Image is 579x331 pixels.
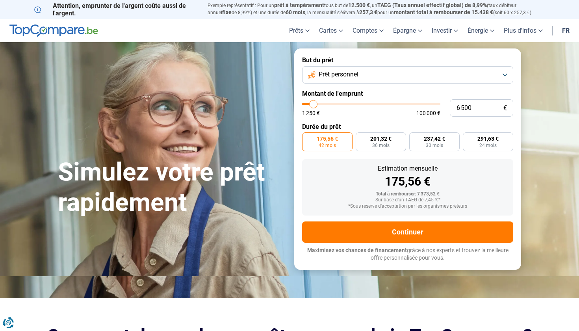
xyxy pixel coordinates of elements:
[308,204,507,209] div: *Sous réserve d'acceptation par les organismes prêteurs
[9,24,98,37] img: TopCompare
[302,247,513,262] p: grâce à nos experts et trouvez la meilleure offre personnalisée pour vous.
[477,136,499,141] span: 291,63 €
[302,90,513,97] label: Montant de l'emprunt
[348,2,370,8] span: 12.500 €
[463,19,499,42] a: Énergie
[286,9,305,15] span: 60 mois
[416,110,440,116] span: 100 000 €
[319,70,358,79] span: Prêt personnel
[34,2,198,17] p: Attention, emprunter de l'argent coûte aussi de l'argent.
[359,9,377,15] span: 257,3 €
[427,19,463,42] a: Investir
[302,66,513,84] button: Prêt personnel
[307,247,407,253] span: Maximisez vos chances de financement
[377,2,487,8] span: TAEG (Taux annuel effectif global) de 8,99%
[208,2,545,16] p: Exemple représentatif : Pour un tous but de , un (taux débiteur annuel de 8,99%) et une durée de ...
[308,197,507,203] div: Sur base d'un TAEG de 7,45 %*
[284,19,314,42] a: Prêts
[348,19,388,42] a: Comptes
[308,192,507,197] div: Total à rembourser: 7 373,52 €
[302,56,513,64] label: But du prêt
[274,2,324,8] span: prêt à tempérament
[499,19,547,42] a: Plus d'infos
[58,157,285,218] h1: Simulez votre prêt rapidement
[317,136,338,141] span: 175,56 €
[394,9,493,15] span: montant total à rembourser de 15.438 €
[302,221,513,243] button: Continuer
[370,136,392,141] span: 201,32 €
[222,9,232,15] span: fixe
[557,19,574,42] a: fr
[302,110,320,116] span: 1 250 €
[424,136,445,141] span: 237,42 €
[426,143,443,148] span: 30 mois
[308,176,507,188] div: 175,56 €
[479,143,497,148] span: 24 mois
[319,143,336,148] span: 42 mois
[314,19,348,42] a: Cartes
[308,165,507,172] div: Estimation mensuelle
[503,105,507,112] span: €
[372,143,390,148] span: 36 mois
[388,19,427,42] a: Épargne
[302,123,513,130] label: Durée du prêt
